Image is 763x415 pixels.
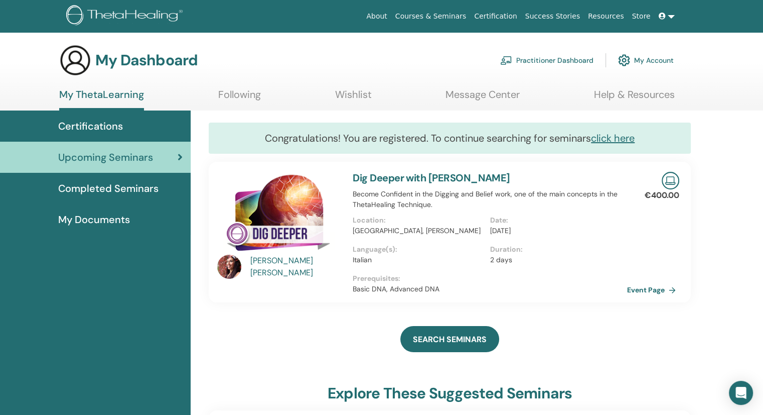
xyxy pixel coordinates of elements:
img: generic-user-icon.jpg [59,44,91,76]
img: chalkboard-teacher.svg [500,56,512,65]
img: default.jpg [217,255,241,279]
p: Basic DNA, Advanced DNA [353,284,627,294]
h3: explore these suggested seminars [328,384,572,402]
span: My Documents [58,212,130,227]
p: [GEOGRAPHIC_DATA], [PERSON_NAME] [353,226,484,236]
a: Resources [584,7,628,26]
a: Success Stories [521,7,584,26]
p: Duration : [490,244,621,255]
a: Help & Resources [594,88,675,108]
p: Language(s) : [353,244,484,255]
a: My Account [618,49,674,71]
p: Italian [353,255,484,265]
span: SEARCH SEMINARS [413,334,487,345]
p: Prerequisites : [353,273,627,284]
a: Message Center [445,88,520,108]
div: Open Intercom Messenger [729,381,753,405]
p: 2 days [490,255,621,265]
h3: My Dashboard [95,51,198,69]
span: Upcoming Seminars [58,150,153,165]
p: Location : [353,215,484,226]
a: About [362,7,391,26]
p: Date : [490,215,621,226]
a: [PERSON_NAME] [PERSON_NAME] [250,255,343,279]
span: Certifications [58,119,123,134]
p: Become Confident in the Digging and Belief work, one of the main concepts in the ThetaHealing Tec... [353,189,627,210]
p: [DATE] [490,226,621,236]
div: Congratulations! You are registered. To continue searching for seminars [209,123,691,154]
a: Practitioner Dashboard [500,49,593,71]
img: cog.svg [618,52,630,69]
a: Courses & Seminars [391,7,471,26]
a: Store [628,7,655,26]
a: My ThetaLearning [59,88,144,111]
a: Certification [470,7,521,26]
a: Event Page [627,282,680,297]
img: Live Online Seminar [662,172,679,189]
span: Completed Seminars [58,181,159,196]
img: Dig Deeper [217,172,341,258]
a: SEARCH SEMINARS [400,326,499,352]
a: Dig Deeper with [PERSON_NAME] [353,171,510,184]
a: Following [218,88,261,108]
p: €400.00 [645,189,679,201]
img: logo.png [66,5,186,28]
a: click here [591,132,635,145]
a: Wishlist [335,88,372,108]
